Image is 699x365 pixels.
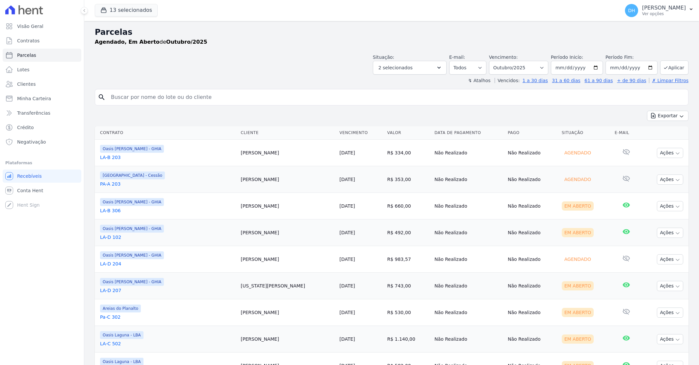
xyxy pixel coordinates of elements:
[3,135,81,148] a: Negativação
[339,336,355,342] a: [DATE]
[384,326,432,353] td: R$ 1.140,00
[100,154,236,161] a: LA-B 203
[505,299,559,326] td: Não Realizado
[17,66,30,73] span: Lotes
[17,139,46,145] span: Negativação
[562,255,594,264] div: Agendado
[432,166,505,193] td: Não Realizado
[384,166,432,193] td: R$ 353,00
[339,150,355,155] a: [DATE]
[432,193,505,219] td: Não Realizado
[17,81,36,87] span: Clientes
[100,261,236,267] a: LA-D 204
[5,159,79,167] div: Plataformas
[505,166,559,193] td: Não Realizado
[384,246,432,273] td: R$ 983,57
[3,106,81,120] a: Transferências
[657,254,683,264] button: Ações
[657,201,683,211] button: Ações
[562,201,594,211] div: Em Aberto
[339,203,355,209] a: [DATE]
[628,8,635,13] span: DH
[100,234,236,240] a: LA-D 102
[505,326,559,353] td: Não Realizado
[551,55,583,60] label: Período Inicío:
[238,299,337,326] td: [PERSON_NAME]
[562,148,594,157] div: Agendado
[432,246,505,273] td: Não Realizado
[523,78,548,83] a: 1 a 30 dias
[373,55,394,60] label: Situação:
[505,193,559,219] td: Não Realizado
[432,299,505,326] td: Não Realizado
[432,326,505,353] td: Não Realizado
[17,124,34,131] span: Crédito
[3,170,81,183] a: Recebíveis
[3,121,81,134] a: Crédito
[100,314,236,320] a: Pa-C 302
[100,145,164,153] span: Oasis [PERSON_NAME] - GHIA
[3,20,81,33] a: Visão Geral
[339,257,355,262] a: [DATE]
[17,95,51,102] span: Minha Carteira
[17,37,39,44] span: Contratos
[100,207,236,214] a: LA-B 306
[98,93,106,101] i: search
[100,251,164,259] span: Oasis [PERSON_NAME] - GHIA
[3,184,81,197] a: Conta Hent
[95,38,207,46] p: de
[339,310,355,315] a: [DATE]
[384,299,432,326] td: R$ 530,00
[100,181,236,187] a: PA-A 203
[339,177,355,182] a: [DATE]
[657,334,683,344] button: Ações
[642,5,686,11] p: [PERSON_NAME]
[95,26,688,38] h2: Parcelas
[17,173,42,179] span: Recebíveis
[3,49,81,62] a: Parcelas
[489,55,518,60] label: Vencimento:
[17,23,43,30] span: Visão Geral
[505,126,559,140] th: Pago
[562,334,594,344] div: Em Aberto
[3,34,81,47] a: Contratos
[3,78,81,91] a: Clientes
[238,219,337,246] td: [PERSON_NAME]
[552,78,580,83] a: 31 a 60 dias
[17,187,43,194] span: Conta Hent
[505,140,559,166] td: Não Realizado
[657,174,683,185] button: Ações
[339,283,355,288] a: [DATE]
[642,11,686,16] p: Ver opções
[166,39,207,45] strong: Outubro/2025
[612,126,640,140] th: E-mail
[107,91,686,104] input: Buscar por nome do lote ou do cliente
[562,281,594,290] div: Em Aberto
[95,126,238,140] th: Contrato
[3,63,81,76] a: Lotes
[432,140,505,166] td: Não Realizado
[468,78,490,83] label: ↯ Atalhos
[562,175,594,184] div: Agendado
[559,126,612,140] th: Situação
[100,287,236,294] a: LA-D 207
[657,148,683,158] button: Ações
[100,171,165,179] span: [GEOGRAPHIC_DATA] - Cessão
[657,281,683,291] button: Ações
[3,92,81,105] a: Minha Carteira
[449,55,465,60] label: E-mail:
[378,64,413,72] span: 2 selecionados
[95,4,158,16] button: 13 selecionados
[505,246,559,273] td: Não Realizado
[660,60,688,75] button: Aplicar
[432,273,505,299] td: Não Realizado
[238,140,337,166] td: [PERSON_NAME]
[100,340,236,347] a: LA-C 502
[238,273,337,299] td: [US_STATE][PERSON_NAME]
[238,326,337,353] td: [PERSON_NAME]
[17,52,36,58] span: Parcelas
[384,193,432,219] td: R$ 660,00
[432,126,505,140] th: Data de Pagamento
[100,278,164,286] span: Oasis [PERSON_NAME] - GHIA
[562,228,594,237] div: Em Aberto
